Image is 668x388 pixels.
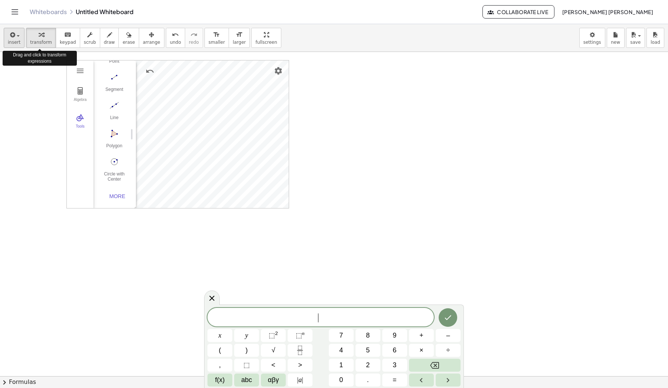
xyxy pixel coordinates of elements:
[261,359,286,372] button: Less than
[100,28,119,48] button: draw
[99,71,129,98] button: Segment. Select two points or positions
[409,344,434,357] button: Times
[356,344,380,357] button: 5
[409,359,461,372] button: Backspace
[275,331,278,336] sup: 2
[9,6,21,18] button: Toggle navigation
[356,374,380,387] button: .
[409,329,434,342] button: Plus
[204,28,229,48] button: format_sizesmaller
[302,331,305,336] sup: n
[611,40,620,45] span: new
[288,359,312,372] button: Greater than
[297,376,299,384] span: |
[255,40,277,45] span: fullscreen
[271,360,275,370] span: <
[446,331,450,341] span: –
[366,345,370,355] span: 5
[243,360,250,370] span: ⬚
[207,329,232,342] button: x
[118,28,139,48] button: erase
[318,313,322,322] span: ​
[298,360,302,370] span: >
[76,66,85,75] img: Main Menu
[583,40,601,45] span: settings
[105,193,129,199] div: More
[209,40,225,45] span: smaller
[143,65,157,78] button: Undo
[207,344,232,357] button: (
[626,28,645,48] button: save
[436,374,461,387] button: Right arrow
[68,98,92,108] div: Algebra
[99,115,129,125] div: Line
[68,124,92,135] div: Tools
[99,127,129,154] button: Polygon. Select all vertices, then first vertex again
[356,359,380,372] button: 2
[439,308,457,327] button: Done
[393,331,396,341] span: 9
[393,345,396,355] span: 6
[233,40,246,45] span: larger
[329,374,354,387] button: 0
[219,360,221,370] span: ,
[393,360,396,370] span: 3
[30,40,52,45] span: transform
[446,345,450,355] span: ÷
[234,374,259,387] button: Alphabet
[170,40,181,45] span: undo
[367,375,369,385] span: .
[207,374,232,387] button: Functions
[64,30,71,39] i: keyboard
[419,345,423,355] span: ×
[366,331,370,341] span: 8
[288,329,312,342] button: Superscript
[213,30,220,39] i: format_size
[556,5,659,19] button: [PERSON_NAME] [PERSON_NAME]
[419,331,423,341] span: +
[296,332,302,339] span: ⬚
[99,59,129,69] div: Point
[99,99,129,126] button: Line. Select two points or positions
[339,375,343,385] span: 0
[56,28,80,48] button: keyboardkeypad
[30,8,67,16] a: Whiteboards
[219,331,222,341] span: x
[630,40,641,45] span: save
[234,329,259,342] button: y
[246,345,248,355] span: )
[382,374,407,387] button: Equals
[489,9,548,15] span: Collaborate Live
[66,60,289,208] div: Geometry
[84,40,96,45] span: scrub
[3,51,77,66] div: Drag and click to transform expressions
[288,344,312,357] button: Fraction
[261,344,286,357] button: Square root
[339,331,343,341] span: 7
[207,359,232,372] button: ,
[382,344,407,357] button: 6
[339,345,343,355] span: 4
[261,329,286,342] button: Squared
[329,359,354,372] button: 1
[166,28,185,48] button: undoundo
[562,9,653,15] span: [PERSON_NAME] [PERSON_NAME]
[436,344,461,357] button: Divide
[26,28,56,48] button: transform
[268,375,279,385] span: αβγ
[80,28,100,48] button: scrub
[172,30,179,39] i: undo
[288,374,312,387] button: Absolute value
[436,329,461,342] button: Minus
[60,40,76,45] span: keypad
[189,40,199,45] span: redo
[143,40,160,45] span: arrange
[136,60,289,208] canvas: Graphics View 1
[607,28,625,48] button: new
[251,28,281,48] button: fullscreen
[4,28,24,48] button: insert
[366,360,370,370] span: 2
[219,345,221,355] span: (
[382,359,407,372] button: 3
[245,331,248,341] span: y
